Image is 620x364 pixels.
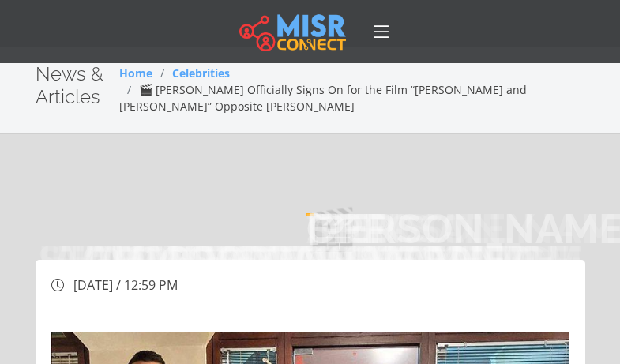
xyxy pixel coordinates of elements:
span: News & Articles [36,62,103,108]
span: 🎬 [PERSON_NAME] Officially Signs On for the Film “[PERSON_NAME] and [PERSON_NAME]” Opposite [PERS... [119,82,527,114]
a: Celebrities [172,66,230,81]
span: [DATE] / 12:59 PM [73,276,178,294]
a: Home [119,66,152,81]
img: main.misr_connect [239,12,345,51]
